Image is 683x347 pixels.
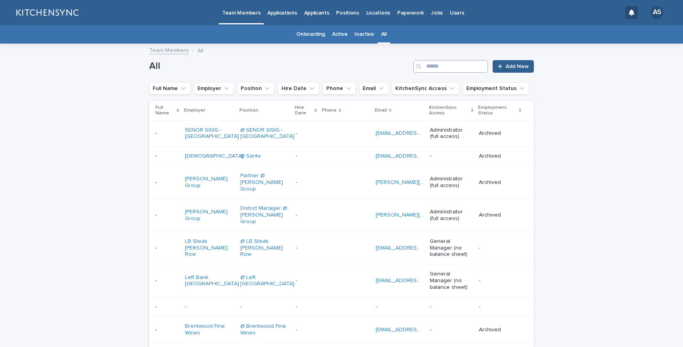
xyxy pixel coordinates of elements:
p: Archived [479,153,521,160]
button: Employment Status [463,82,530,95]
p: - [155,276,159,284]
p: - [479,304,521,310]
p: General Manager (no balance sheet) [430,238,473,258]
a: @ Brentwood Fine Wines [240,323,289,336]
p: - [376,302,379,310]
a: [EMAIL_ADDRESS][DOMAIN_NAME] [376,153,464,159]
img: lGNCzQTxQVKGkIr0XjOy [16,5,79,20]
tr: -- Left Bank [GEOGRAPHIC_DATA] @ Left [GEOGRAPHIC_DATA] - [EMAIL_ADDRESS][DOMAIN_NAME] General Ma... [149,264,534,297]
p: - [296,304,316,310]
tr: -- SENOR SISIG - [GEOGRAPHIC_DATA] @ SENOR SISIG - [GEOGRAPHIC_DATA] - [EMAIL_ADDRESS][DOMAIN_NAM... [149,120,534,147]
p: Archived [479,327,521,333]
p: - [430,153,473,160]
input: Search [413,60,488,73]
a: @ Sante [240,153,261,160]
a: District Manager @ [PERSON_NAME] Group [240,205,289,225]
button: KitchenSync Access [392,82,460,95]
a: Active [332,25,347,44]
a: [PERSON_NAME][EMAIL_ADDRESS][DOMAIN_NAME] [376,180,507,185]
h1: All [149,61,410,72]
p: Full Name [155,103,175,118]
a: LB Steak [PERSON_NAME] Row [185,238,234,258]
p: - [296,179,316,186]
a: Add New [493,60,534,73]
a: Brentwood Fine Wines [185,323,234,336]
tr: -- [DEMOGRAPHIC_DATA] @ Sante - [EMAIL_ADDRESS][DOMAIN_NAME] -Archived [149,147,534,166]
button: Position [237,82,275,95]
a: [PERSON_NAME][EMAIL_ADDRESS][DOMAIN_NAME] [376,212,507,218]
p: Archived [479,179,521,186]
p: Hire Date [295,103,313,118]
button: Full Name [149,82,191,95]
p: Archived [479,130,521,137]
p: - [479,245,521,252]
p: - [155,129,159,137]
a: [PERSON_NAME] Group [185,176,234,189]
div: AS [651,6,663,19]
p: - [240,304,289,310]
a: Onboarding [296,25,325,44]
button: Employer [194,82,234,95]
tr: -- [PERSON_NAME] Group District Manager @ [PERSON_NAME] Group - [PERSON_NAME][EMAIL_ADDRESS][DOMA... [149,199,534,231]
p: - [155,325,159,333]
p: Administrator (full access) [430,176,473,189]
a: [PERSON_NAME] Group [185,209,234,222]
p: Employer [184,106,205,115]
a: @ SENOR SISIG - [GEOGRAPHIC_DATA] [240,127,294,140]
p: - [155,243,159,252]
p: - [296,277,316,284]
p: Email [375,106,387,115]
p: - [296,153,316,160]
a: [EMAIL_ADDRESS][DOMAIN_NAME] [376,245,464,251]
button: Hire Date [278,82,320,95]
a: Left Bank [GEOGRAPHIC_DATA] [185,274,239,288]
p: - [430,327,473,333]
p: Position [239,106,258,115]
button: Phone [323,82,356,95]
tr: -- Brentwood Fine Wines @ Brentwood Fine Wines - [EMAIL_ADDRESS][DOMAIN_NAME] -Archived [149,317,534,343]
p: - [155,178,159,186]
p: - [155,151,159,160]
a: [EMAIL_ADDRESS][DOMAIN_NAME] [376,130,464,136]
p: - [296,212,316,218]
tr: -- --- -- -- [149,297,534,317]
a: [EMAIL_ADDRESS][DOMAIN_NAME] [376,327,464,332]
p: - [185,304,234,310]
tr: -- [PERSON_NAME] Group Partner @ [PERSON_NAME] Group - [PERSON_NAME][EMAIL_ADDRESS][DOMAIN_NAME] ... [149,166,534,198]
p: All [197,46,203,54]
a: [EMAIL_ADDRESS][DOMAIN_NAME] [376,278,464,283]
p: Administrator (full access) [430,209,473,222]
p: Administrator (full access) [430,127,473,140]
p: - [155,302,159,310]
a: Team Members [149,45,189,54]
p: - [430,304,473,310]
a: All [381,25,387,44]
p: - [296,130,316,137]
p: Phone [322,106,337,115]
p: - [155,210,159,218]
p: - [479,277,521,284]
p: Archived [479,212,521,218]
button: Email [359,82,389,95]
p: Employment Status [478,103,517,118]
a: Partner @ [PERSON_NAME] Group [240,173,289,192]
p: - [296,245,316,252]
a: Inactive [354,25,374,44]
p: - [296,327,316,333]
a: @ Left [GEOGRAPHIC_DATA] [240,274,294,288]
a: SENOR SISIG - [GEOGRAPHIC_DATA] [185,127,239,140]
a: @ LB Steak [PERSON_NAME] Row [240,238,289,258]
span: Add New [506,64,529,69]
tr: -- LB Steak [PERSON_NAME] Row @ LB Steak [PERSON_NAME] Row - [EMAIL_ADDRESS][DOMAIN_NAME] General... [149,231,534,264]
p: KitchenSync Access [429,103,469,118]
a: [DEMOGRAPHIC_DATA] [185,153,243,160]
p: General Manager (no balance sheet) [430,271,473,290]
